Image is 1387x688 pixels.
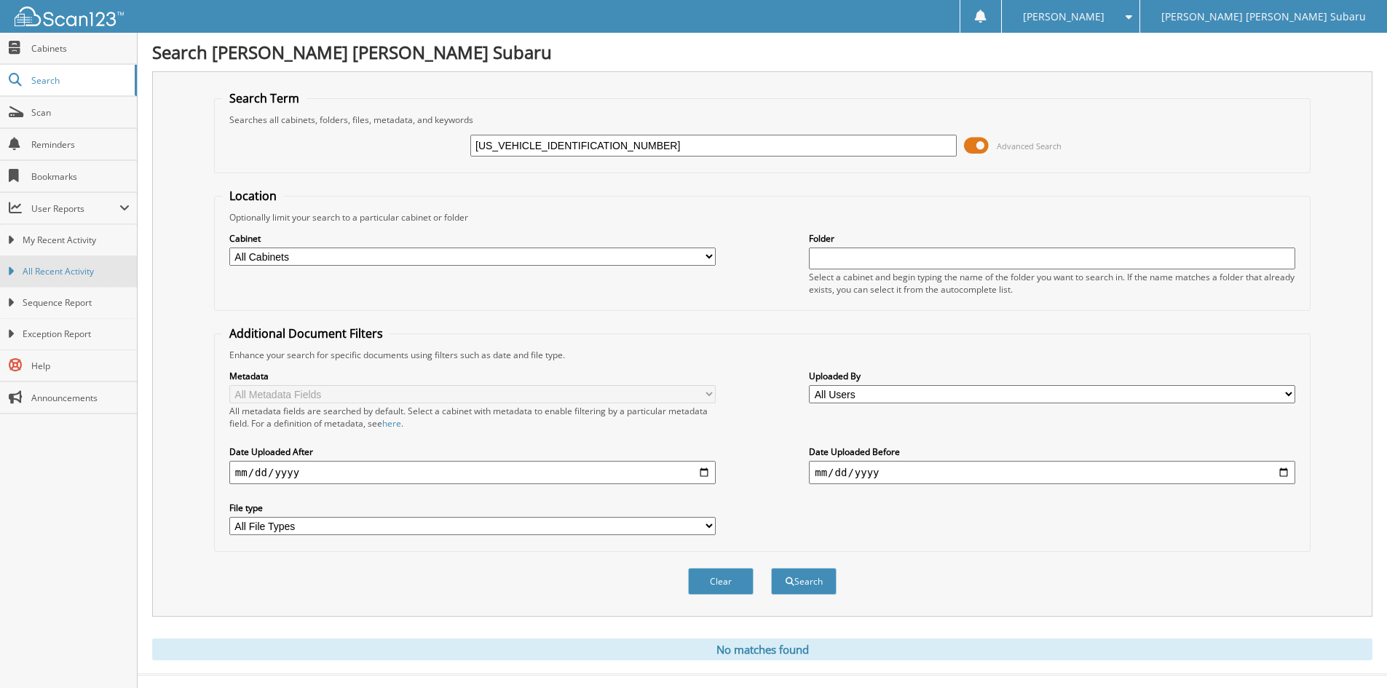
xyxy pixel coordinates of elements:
[688,568,754,595] button: Clear
[771,568,837,595] button: Search
[23,234,130,247] span: My Recent Activity
[15,7,124,26] img: scan123-logo-white.svg
[222,349,1303,361] div: Enhance your search for specific documents using filters such as date and file type.
[31,74,127,87] span: Search
[809,232,1295,245] label: Folder
[997,141,1062,151] span: Advanced Search
[23,265,130,278] span: All Recent Activity
[31,202,119,215] span: User Reports
[229,461,716,484] input: start
[229,370,716,382] label: Metadata
[222,90,307,106] legend: Search Term
[222,188,284,204] legend: Location
[31,360,130,372] span: Help
[31,106,130,119] span: Scan
[229,502,716,514] label: File type
[809,446,1295,458] label: Date Uploaded Before
[31,392,130,404] span: Announcements
[23,296,130,309] span: Sequence Report
[229,232,716,245] label: Cabinet
[31,170,130,183] span: Bookmarks
[23,328,130,341] span: Exception Report
[222,325,390,341] legend: Additional Document Filters
[222,211,1303,224] div: Optionally limit your search to a particular cabinet or folder
[382,417,401,430] a: here
[809,271,1295,296] div: Select a cabinet and begin typing the name of the folder you want to search in. If the name match...
[222,114,1303,126] div: Searches all cabinets, folders, files, metadata, and keywords
[31,138,130,151] span: Reminders
[1314,618,1387,688] iframe: Chat Widget
[809,461,1295,484] input: end
[152,40,1372,64] h1: Search [PERSON_NAME] [PERSON_NAME] Subaru
[229,405,716,430] div: All metadata fields are searched by default. Select a cabinet with metadata to enable filtering b...
[809,370,1295,382] label: Uploaded By
[229,446,716,458] label: Date Uploaded After
[152,638,1372,660] div: No matches found
[1023,12,1105,21] span: [PERSON_NAME]
[1161,12,1366,21] span: [PERSON_NAME] [PERSON_NAME] Subaru
[31,42,130,55] span: Cabinets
